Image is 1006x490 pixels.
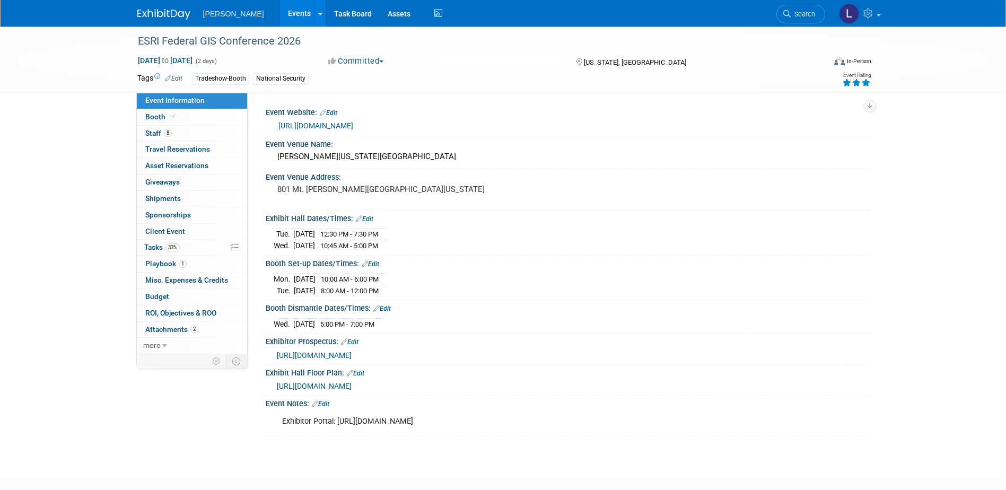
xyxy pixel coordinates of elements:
[137,322,247,338] a: Attachments2
[145,276,228,284] span: Misc. Expenses & Credits
[325,56,388,67] button: Committed
[145,194,181,203] span: Shipments
[164,129,172,137] span: 8
[165,75,182,82] a: Edit
[266,334,869,347] div: Exhibitor Prospectus:
[266,211,869,224] div: Exhibit Hall Dates/Times:
[145,325,198,334] span: Attachments
[321,287,379,295] span: 8:00 AM - 12:00 PM
[277,382,352,390] a: [URL][DOMAIN_NAME]
[225,354,247,368] td: Toggle Event Tabs
[842,73,871,78] div: Event Rating
[145,129,172,137] span: Staff
[145,227,185,235] span: Client Event
[266,136,869,150] div: Event Venue Name:
[266,396,869,409] div: Event Notes:
[791,10,815,18] span: Search
[266,300,869,314] div: Booth Dismantle Dates/Times:
[274,285,294,296] td: Tue.
[341,338,358,346] a: Edit
[274,240,293,251] td: Wed.
[137,126,247,142] a: Staff8
[321,275,379,283] span: 10:00 AM - 6:00 PM
[320,242,378,250] span: 10:45 AM - 5:00 PM
[274,148,861,165] div: [PERSON_NAME][US_STATE][GEOGRAPHIC_DATA]
[320,230,378,238] span: 12:30 PM - 7:30 PM
[266,104,869,118] div: Event Website:
[293,318,315,329] td: [DATE]
[144,243,180,251] span: Tasks
[137,289,247,305] a: Budget
[137,240,247,256] a: Tasks33%
[137,305,247,321] a: ROI, Objectives & ROO
[192,73,249,84] div: Tradeshow-Booth
[137,191,247,207] a: Shipments
[137,224,247,240] a: Client Event
[165,243,180,251] span: 33%
[137,207,247,223] a: Sponsorships
[145,259,187,268] span: Playbook
[347,370,364,377] a: Edit
[277,351,352,360] a: [URL][DOMAIN_NAME]
[137,338,247,354] a: more
[266,365,869,379] div: Exhibit Hall Floor Plan:
[293,229,315,240] td: [DATE]
[373,305,391,312] a: Edit
[266,256,869,269] div: Booth Set-up Dates/Times:
[145,96,205,104] span: Event Information
[274,318,293,329] td: Wed.
[320,109,337,117] a: Edit
[190,325,198,333] span: 2
[312,400,329,408] a: Edit
[137,142,247,157] a: Travel Reservations
[584,58,686,66] span: [US_STATE], [GEOGRAPHIC_DATA]
[160,56,170,65] span: to
[294,285,316,296] td: [DATE]
[834,57,845,65] img: Format-Inperson.png
[145,178,180,186] span: Giveaways
[253,73,309,84] div: National Security
[277,185,505,194] pre: 801 Mt. [PERSON_NAME][GEOGRAPHIC_DATA][US_STATE]
[145,112,178,121] span: Booth
[278,121,353,130] a: [URL][DOMAIN_NAME]
[137,9,190,20] img: ExhibitDay
[203,10,264,18] span: [PERSON_NAME]
[145,161,208,170] span: Asset Reservations
[293,240,315,251] td: [DATE]
[320,320,374,328] span: 5:00 PM - 7:00 PM
[275,411,753,432] div: Exhibitor Portal: [URL][DOMAIN_NAME]
[137,93,247,109] a: Event Information
[143,341,160,349] span: more
[179,260,187,268] span: 1
[137,256,247,272] a: Playbook1
[763,55,872,71] div: Event Format
[294,274,316,285] td: [DATE]
[274,229,293,240] td: Tue.
[362,260,379,268] a: Edit
[846,57,871,65] div: In-Person
[356,215,373,223] a: Edit
[137,56,193,65] span: [DATE] [DATE]
[207,354,226,368] td: Personalize Event Tab Strip
[839,4,859,24] img: Lindsey Wolanczyk
[137,73,182,85] td: Tags
[134,32,809,51] div: ESRI Federal GIS Conference 2026
[170,113,176,119] i: Booth reservation complete
[137,174,247,190] a: Giveaways
[137,273,247,288] a: Misc. Expenses & Credits
[145,145,210,153] span: Travel Reservations
[274,274,294,285] td: Mon.
[137,109,247,125] a: Booth
[145,292,169,301] span: Budget
[145,211,191,219] span: Sponsorships
[137,158,247,174] a: Asset Reservations
[776,5,825,23] a: Search
[266,169,869,182] div: Event Venue Address:
[145,309,216,317] span: ROI, Objectives & ROO
[195,58,217,65] span: (2 days)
